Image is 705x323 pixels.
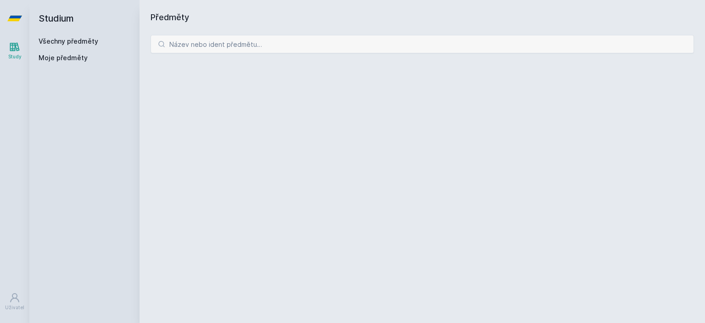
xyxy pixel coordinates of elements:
[5,304,24,311] div: Uživatel
[39,53,88,62] span: Moje předměty
[2,37,28,65] a: Study
[39,37,98,45] a: Všechny předměty
[2,288,28,316] a: Uživatel
[151,11,694,24] h1: Předměty
[151,35,694,53] input: Název nebo ident předmětu…
[8,53,22,60] div: Study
